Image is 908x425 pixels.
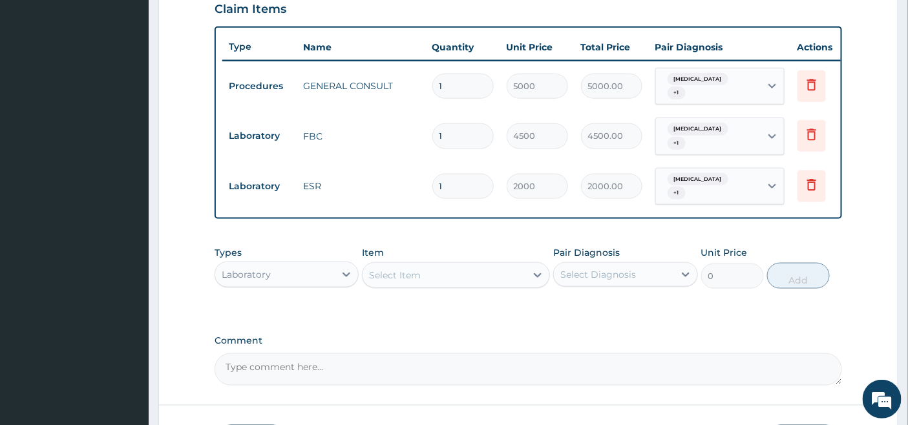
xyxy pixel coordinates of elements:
div: Chat with us now [67,72,217,89]
th: Name [297,34,426,60]
label: Types [215,247,242,258]
label: Item [362,246,384,259]
span: [MEDICAL_DATA] [668,123,728,136]
th: Actions [791,34,856,60]
th: Total Price [575,34,649,60]
label: Pair Diagnosis [553,246,620,259]
th: Unit Price [500,34,575,60]
span: [MEDICAL_DATA] [668,173,728,186]
label: Unit Price [701,246,748,259]
div: Select Diagnosis [560,268,636,281]
th: Pair Diagnosis [649,34,791,60]
textarea: Type your message and hit 'Enter' [6,285,246,331]
h3: Claim Items [215,3,286,17]
img: d_794563401_company_1708531726252_794563401 [24,65,52,97]
th: Type [222,35,297,59]
td: Laboratory [222,124,297,148]
div: Minimize live chat window [212,6,243,37]
label: Comment [215,335,843,346]
div: Laboratory [222,268,271,281]
td: Laboratory [222,174,297,198]
td: GENERAL CONSULT [297,73,426,99]
button: Add [767,263,830,289]
span: [MEDICAL_DATA] [668,73,728,86]
td: ESR [297,173,426,199]
span: + 1 [668,187,686,200]
span: + 1 [668,87,686,99]
td: Procedures [222,74,297,98]
td: FBC [297,123,426,149]
div: Select Item [369,269,421,282]
span: + 1 [668,137,686,150]
th: Quantity [426,34,500,60]
span: We're online! [75,129,178,260]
